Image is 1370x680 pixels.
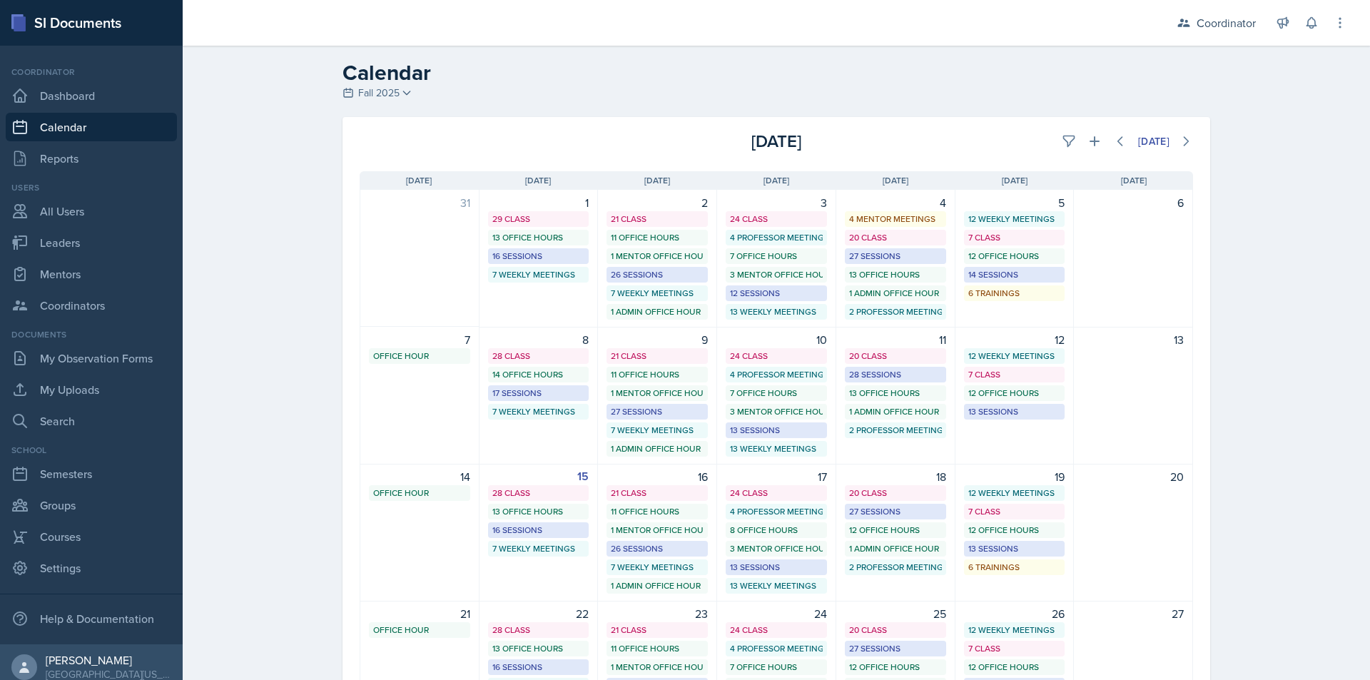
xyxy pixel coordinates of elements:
[611,305,704,318] div: 1 Admin Office Hour
[849,268,942,281] div: 13 Office Hours
[611,642,704,655] div: 11 Office Hours
[611,231,704,244] div: 11 Office Hours
[730,624,823,636] div: 24 Class
[492,642,585,655] div: 13 Office Hours
[611,287,704,300] div: 7 Weekly Meetings
[492,250,585,263] div: 16 Sessions
[611,268,704,281] div: 26 Sessions
[1082,468,1184,485] div: 20
[1082,605,1184,622] div: 27
[968,661,1061,674] div: 12 Office Hours
[611,661,704,674] div: 1 Mentor Office Hour
[964,331,1065,348] div: 12
[968,524,1061,537] div: 12 Office Hours
[492,387,585,400] div: 17 Sessions
[968,231,1061,244] div: 7 Class
[492,268,585,281] div: 7 Weekly Meetings
[488,468,589,485] div: 15
[492,213,585,225] div: 29 Class
[644,174,670,187] span: [DATE]
[6,328,177,341] div: Documents
[968,487,1061,499] div: 12 Weekly Meetings
[849,524,942,537] div: 12 Office Hours
[611,487,704,499] div: 21 Class
[849,350,942,362] div: 20 Class
[1082,331,1184,348] div: 13
[611,213,704,225] div: 21 Class
[611,561,704,574] div: 7 Weekly Meetings
[730,287,823,300] div: 12 Sessions
[726,605,827,622] div: 24
[611,624,704,636] div: 21 Class
[849,405,942,418] div: 1 Admin Office Hour
[607,468,708,485] div: 16
[6,291,177,320] a: Coordinators
[6,491,177,519] a: Groups
[964,468,1065,485] div: 19
[6,260,177,288] a: Mentors
[849,424,942,437] div: 2 Professor Meetings
[492,405,585,418] div: 7 Weekly Meetings
[730,350,823,362] div: 24 Class
[968,368,1061,381] div: 7 Class
[730,487,823,499] div: 24 Class
[488,605,589,622] div: 22
[968,642,1061,655] div: 7 Class
[883,174,908,187] span: [DATE]
[730,442,823,455] div: 13 Weekly Meetings
[492,231,585,244] div: 13 Office Hours
[849,387,942,400] div: 13 Office Hours
[369,331,470,348] div: 7
[492,524,585,537] div: 16 Sessions
[1138,136,1169,147] div: [DATE]
[964,194,1065,211] div: 5
[611,505,704,518] div: 11 Office Hours
[373,624,466,636] div: Office Hour
[492,350,585,362] div: 28 Class
[845,194,946,211] div: 4
[849,642,942,655] div: 27 Sessions
[6,522,177,551] a: Courses
[730,405,823,418] div: 3 Mentor Office Hours
[730,579,823,592] div: 13 Weekly Meetings
[611,405,704,418] div: 27 Sessions
[6,444,177,457] div: School
[726,194,827,211] div: 3
[968,505,1061,518] div: 7 Class
[730,250,823,263] div: 7 Office Hours
[611,424,704,437] div: 7 Weekly Meetings
[406,174,432,187] span: [DATE]
[849,561,942,574] div: 2 Professor Meetings
[845,331,946,348] div: 11
[369,605,470,622] div: 21
[6,375,177,404] a: My Uploads
[968,387,1061,400] div: 12 Office Hours
[730,268,823,281] div: 3 Mentor Office Hours
[373,487,466,499] div: Office Hour
[611,350,704,362] div: 21 Class
[849,213,942,225] div: 4 Mentor Meetings
[369,468,470,485] div: 14
[730,561,823,574] div: 13 Sessions
[726,331,827,348] div: 10
[6,407,177,435] a: Search
[849,624,942,636] div: 20 Class
[492,368,585,381] div: 14 Office Hours
[730,387,823,400] div: 7 Office Hours
[607,194,708,211] div: 2
[1129,129,1179,153] button: [DATE]
[968,542,1061,555] div: 13 Sessions
[849,287,942,300] div: 1 Admin Office Hour
[849,505,942,518] div: 27 Sessions
[730,542,823,555] div: 3 Mentor Office Hours
[730,642,823,655] div: 4 Professor Meetings
[730,305,823,318] div: 13 Weekly Meetings
[6,197,177,225] a: All Users
[845,468,946,485] div: 18
[46,653,171,667] div: [PERSON_NAME]
[492,487,585,499] div: 28 Class
[730,231,823,244] div: 4 Professor Meetings
[492,624,585,636] div: 28 Class
[968,213,1061,225] div: 12 Weekly Meetings
[492,661,585,674] div: 16 Sessions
